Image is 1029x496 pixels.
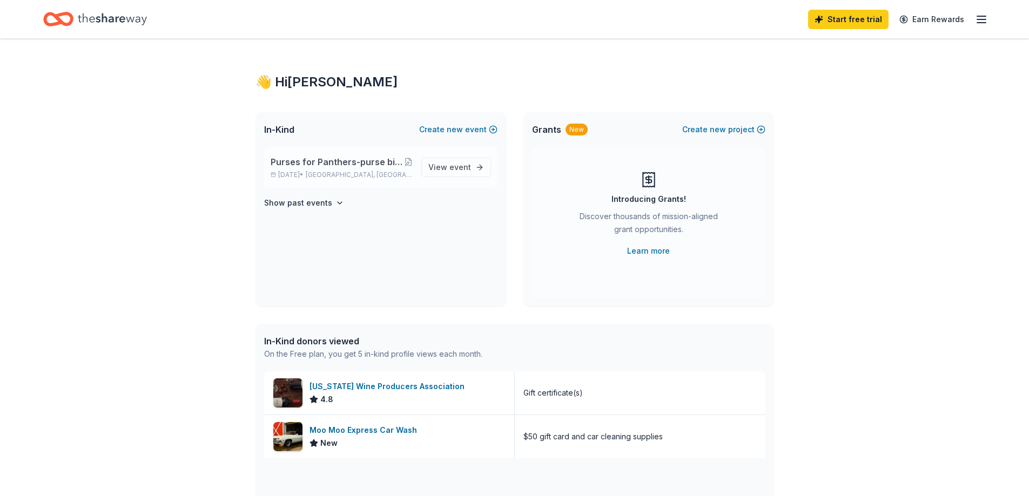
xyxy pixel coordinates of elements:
div: On the Free plan, you get 5 in-kind profile views each month. [264,348,482,361]
span: 4.8 [320,393,333,406]
span: event [449,162,471,172]
div: [US_STATE] Wine Producers Association [310,380,469,393]
img: Image for Ohio Wine Producers Association [273,378,302,407]
p: [DATE] • [271,171,413,179]
a: Learn more [627,244,670,257]
a: Earn Rewards [893,10,971,29]
span: [GEOGRAPHIC_DATA], [GEOGRAPHIC_DATA] [306,171,412,179]
span: New [320,437,338,450]
span: In-Kind [264,123,294,136]
div: In-Kind donors viewed [264,335,482,348]
span: View [428,161,471,174]
div: Moo Moo Express Car Wash [310,424,421,437]
h4: Show past events [264,196,332,209]
div: Gift certificate(s) [523,386,583,399]
span: new [447,123,463,136]
div: Discover thousands of mission-aligned grant opportunities. [575,210,722,240]
button: Show past events [264,196,344,209]
a: Start free trial [808,10,889,29]
span: Purses for Panthers-purse bingo for the women of our community thanking them for inspiring [DEMOG... [271,155,404,168]
div: Introducing Grants! [611,193,686,206]
button: Createnewevent [419,123,497,136]
div: New [566,124,588,135]
button: Createnewproject [682,123,765,136]
div: $50 gift card and car cleaning supplies [523,430,663,443]
div: 👋 Hi [PERSON_NAME] [255,73,774,91]
span: Grants [532,123,561,136]
img: Image for Moo Moo Express Car Wash [273,422,302,451]
a: Home [43,6,147,32]
a: View event [421,158,491,177]
span: new [710,123,726,136]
